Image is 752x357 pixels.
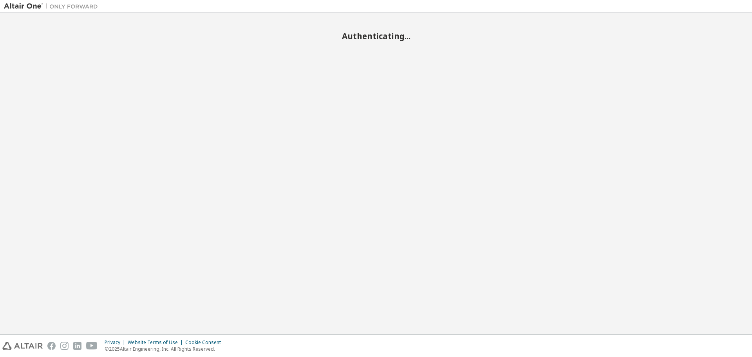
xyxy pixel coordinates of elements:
div: Website Terms of Use [128,339,185,346]
div: Privacy [105,339,128,346]
div: Cookie Consent [185,339,226,346]
img: Altair One [4,2,102,10]
img: facebook.svg [47,342,56,350]
h2: Authenticating... [4,31,748,41]
img: altair_logo.svg [2,342,43,350]
img: youtube.svg [86,342,98,350]
img: instagram.svg [60,342,69,350]
p: © 2025 Altair Engineering, Inc. All Rights Reserved. [105,346,226,352]
img: linkedin.svg [73,342,81,350]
